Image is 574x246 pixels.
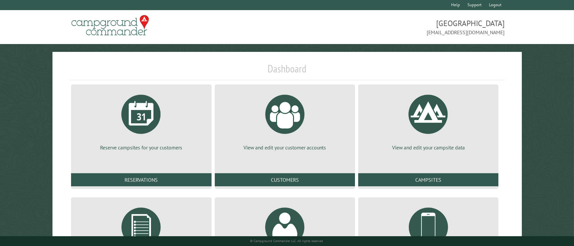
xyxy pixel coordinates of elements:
p: View and edit your campsite data [366,144,491,151]
p: Reserve campsites for your customers [79,144,203,151]
h1: Dashboard [69,62,504,80]
span: [GEOGRAPHIC_DATA] [EMAIL_ADDRESS][DOMAIN_NAME] [287,18,505,36]
a: Customers [215,173,355,186]
a: View and edit your campsite data [366,90,491,151]
a: Campsites [358,173,498,186]
p: View and edit your customer accounts [223,144,347,151]
a: View and edit your customer accounts [223,90,347,151]
small: © Campground Commander LLC. All rights reserved. [250,239,324,243]
a: Reservations [71,173,211,186]
img: Campground Commander [69,13,151,38]
a: Reserve campsites for your customers [79,90,203,151]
